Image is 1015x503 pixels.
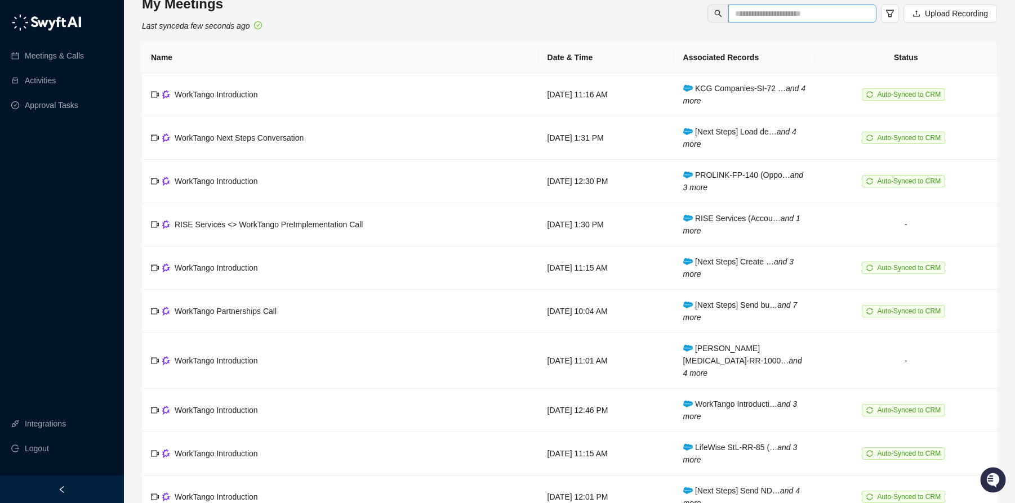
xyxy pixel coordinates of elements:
img: Swyft AI [11,11,34,34]
span: video-camera [151,307,159,315]
img: gong-Dwh8HbPa.png [162,356,170,365]
span: Auto-Synced to CRM [877,264,941,272]
img: gong-Dwh8HbPa.png [162,263,170,272]
span: video-camera [151,177,159,185]
span: Logout [25,437,49,460]
span: video-camera [151,406,159,414]
span: video-camera [151,264,159,272]
span: WorkTango Introduction [175,263,258,272]
h2: How can we help? [11,63,205,81]
th: Name [142,42,538,73]
div: We're available if you need us! [38,113,143,122]
span: sync [866,450,873,457]
span: sync [866,264,873,271]
a: Approval Tasks [25,94,78,116]
span: check-circle [254,21,262,29]
span: WorkTango Introduction [175,449,258,458]
span: sync [866,91,873,98]
i: Last synced a few seconds ago [142,21,250,30]
td: [DATE] 10:04 AM [538,290,674,333]
td: [DATE] 11:01 AM [538,333,674,389]
span: KCG Companies-SI-72 … [683,84,806,105]
span: sync [866,308,873,315]
span: upload [912,10,920,17]
span: LifeWise StL-RR-85 (… [683,443,798,464]
span: WorkTango Next Steps Conversation [175,133,304,142]
span: WorkTango Introduction [175,90,258,99]
i: and 4 more [683,356,802,378]
span: Docs [23,158,42,169]
i: and 3 more [683,170,804,192]
td: [DATE] 12:30 PM [538,160,674,203]
span: sync [866,178,873,185]
img: gong-Dwh8HbPa.png [162,177,170,185]
span: search [714,10,722,17]
i: and 4 more [683,127,796,149]
span: [Next Steps] Load de… [683,127,796,149]
i: and 3 more [683,443,798,464]
a: Integrations [25,412,66,435]
span: [Next Steps] Create … [683,257,794,279]
span: Auto-Synced to CRM [877,134,941,142]
span: video-camera [151,357,159,365]
span: WorkTango Introducti… [683,399,797,421]
span: Auto-Synced to CRM [877,493,941,501]
td: [DATE] 1:31 PM [538,116,674,160]
div: Start new chat [38,102,185,113]
iframe: Open customer support [979,466,1009,496]
span: Auto-Synced to CRM [877,177,941,185]
td: [DATE] 11:15 AM [538,432,674,475]
a: Meetings & Calls [25,44,84,67]
td: - [815,333,997,389]
td: [DATE] 11:15 AM [538,246,674,290]
span: [Next Steps] Send bu… [683,300,798,322]
span: WorkTango Introduction [175,492,258,501]
a: 📶Status [46,153,91,173]
td: [DATE] 1:30 PM [538,203,674,246]
th: Associated Records [674,42,815,73]
i: and 4 more [683,84,806,105]
i: and 3 more [683,257,794,279]
span: video-camera [151,134,159,142]
td: - [815,203,997,246]
span: sync [866,134,873,141]
span: [PERSON_NAME] [MEDICAL_DATA]-RR-1000… [683,344,802,378]
button: Upload Recording [903,5,997,23]
span: video-camera [151,221,159,228]
span: filter [885,9,894,18]
span: WorkTango Introduction [175,177,258,186]
img: gong-Dwh8HbPa.png [162,449,170,457]
span: RISE Services <> WorkTango PreImplementation Call [175,220,363,229]
span: Auto-Synced to CRM [877,406,941,414]
img: gong-Dwh8HbPa.png [162,90,170,98]
span: Auto-Synced to CRM [877,91,941,98]
div: 📶 [51,159,60,168]
span: Pylon [112,185,136,194]
div: 📚 [11,159,20,168]
span: Upload Recording [925,7,988,20]
img: gong-Dwh8HbPa.png [162,492,170,501]
span: Status [62,158,87,169]
td: [DATE] 11:16 AM [538,73,674,116]
img: gong-Dwh8HbPa.png [162,307,170,315]
p: Welcome 👋 [11,45,205,63]
img: 5124521997842_fc6d7dfcefe973c2e489_88.png [11,102,32,122]
img: gong-Dwh8HbPa.png [162,133,170,142]
a: Activities [25,69,56,92]
span: left [58,486,66,493]
span: sync [866,407,873,414]
img: logo-05li4sbe.png [11,14,82,31]
span: Auto-Synced to CRM [877,450,941,457]
button: Start new chat [192,105,205,119]
span: sync [866,493,873,500]
span: logout [11,444,19,452]
th: Date & Time [538,42,674,73]
span: WorkTango Introduction [175,356,258,365]
i: and 7 more [683,300,798,322]
span: WorkTango Partnerships Call [175,307,277,316]
span: PROLINK-FP-140 (Oppo… [683,170,804,192]
td: [DATE] 12:46 PM [538,389,674,432]
i: and 1 more [683,214,800,235]
span: WorkTango Introduction [175,406,258,415]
